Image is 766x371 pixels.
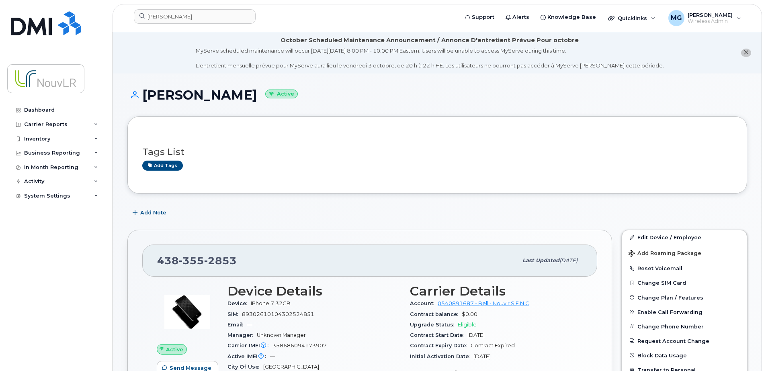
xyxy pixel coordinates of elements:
[227,342,272,349] span: Carrier IMEI
[622,230,747,245] a: Edit Device / Employee
[622,290,747,305] button: Change Plan / Features
[410,311,462,317] span: Contract balance
[637,309,703,315] span: Enable Call Forwarding
[127,206,173,220] button: Add Note
[179,255,204,267] span: 355
[473,353,491,359] span: [DATE]
[227,284,400,298] h3: Device Details
[410,284,583,298] h3: Carrier Details
[438,300,529,306] a: 0540891687 - Bell - Nouvlr S.E.N.C
[522,257,559,263] span: Last updated
[227,300,251,306] span: Device
[410,322,458,328] span: Upgrade Status
[196,47,664,69] div: MyServe scheduled maintenance will occur [DATE][DATE] 8:00 PM - 10:00 PM Eastern. Users will be u...
[622,245,747,261] button: Add Roaming Package
[227,353,270,359] span: Active IMEI
[163,288,211,336] img: image20231002-3703462-p7zgru.jpeg
[166,346,183,353] span: Active
[622,319,747,334] button: Change Phone Number
[247,322,252,328] span: —
[559,257,578,263] span: [DATE]
[471,342,515,349] span: Contract Expired
[281,36,579,45] div: October Scheduled Maintenance Announcement / Annonce D'entretient Prévue Pour octobre
[251,300,291,306] span: iPhone 7 32GB
[140,209,166,216] span: Add Note
[263,364,319,370] span: [GEOGRAPHIC_DATA]
[227,332,257,338] span: Manager
[622,348,747,363] button: Block Data Usage
[204,255,237,267] span: 2853
[227,364,263,370] span: City Of Use
[622,261,747,275] button: Reset Voicemail
[265,90,298,99] small: Active
[410,353,473,359] span: Initial Activation Date
[127,88,747,102] h1: [PERSON_NAME]
[467,332,485,338] span: [DATE]
[637,294,703,300] span: Change Plan / Features
[741,49,751,57] button: close notification
[458,322,477,328] span: Eligible
[462,311,477,317] span: $0.00
[622,275,747,290] button: Change SIM Card
[410,300,438,306] span: Account
[227,322,247,328] span: Email
[242,311,314,317] span: 89302610104302524851
[272,342,327,349] span: 358686094173907
[622,305,747,319] button: Enable Call Forwarding
[257,332,306,338] span: Unknown Manager
[410,332,467,338] span: Contract Start Date
[270,353,275,359] span: —
[142,161,183,171] a: Add tags
[142,147,732,157] h3: Tags List
[157,255,237,267] span: 438
[629,250,701,258] span: Add Roaming Package
[227,311,242,317] span: SIM
[622,334,747,348] button: Request Account Change
[410,342,471,349] span: Contract Expiry Date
